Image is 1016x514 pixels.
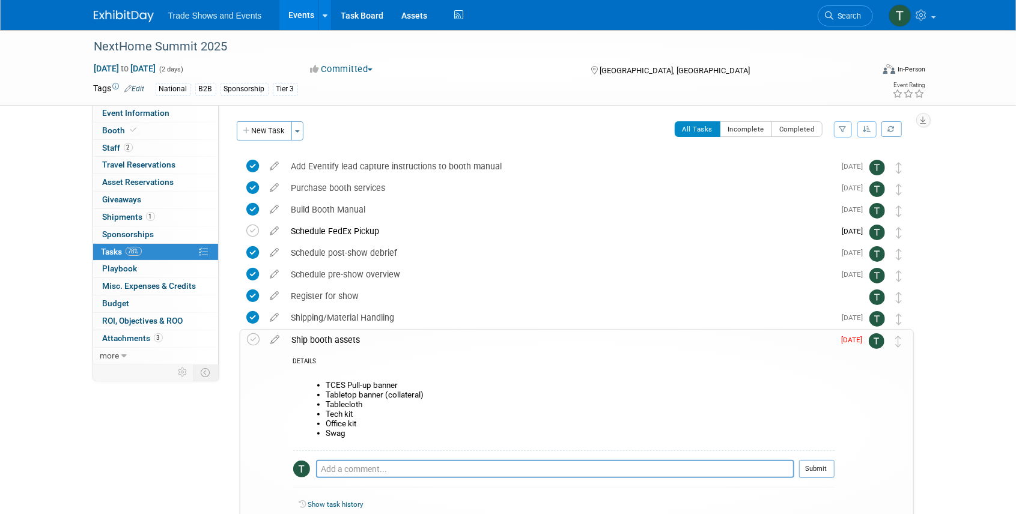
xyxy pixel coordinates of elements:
button: Committed [306,63,377,76]
a: edit [265,334,286,345]
img: Tiff Wagner [889,4,911,27]
i: Move task [896,336,902,347]
button: All Tasks [675,121,721,137]
span: Booth [103,125,139,135]
td: Personalize Event Tab Strip [173,364,194,380]
a: Show task history [308,500,364,509]
a: edit [264,226,285,237]
div: B2B [195,83,216,95]
img: Tiff Wagner [869,181,885,197]
a: Search [818,5,873,26]
img: Tiff Wagner [869,225,885,240]
div: Purchase booth services [285,178,835,198]
span: [DATE] [842,249,869,257]
a: Edit [125,85,145,93]
span: Search [834,11,862,20]
img: Tiff Wagner [869,268,885,283]
div: Shipping/Material Handling [285,307,835,328]
span: [DATE] [842,184,869,192]
span: Tasks [102,247,142,256]
a: Playbook [93,261,218,277]
a: edit [264,247,285,258]
i: Move task [896,227,902,238]
div: Tier 3 [273,83,298,95]
div: Sponsorship [221,83,269,95]
span: ROI, Objectives & ROO [103,316,183,325]
div: In-Person [897,65,925,74]
li: Swag [326,429,835,438]
span: to [120,64,131,73]
a: edit [264,291,285,301]
i: Move task [896,292,902,303]
a: Shipments1 [93,209,218,226]
img: Tiff Wagner [869,333,884,349]
i: Move task [896,162,902,174]
button: Incomplete [720,121,772,137]
img: Tiff Wagner [869,311,885,327]
a: ROI, Objectives & ROO [93,313,218,330]
a: Event Information [93,105,218,122]
li: Office kit [326,419,835,429]
i: Move task [896,205,902,217]
img: Tiff Wagner [869,289,885,305]
span: Budget [103,298,130,308]
td: Toggle Event Tabs [193,364,218,380]
span: [GEOGRAPHIC_DATA], [GEOGRAPHIC_DATA] [600,66,750,75]
span: Trade Shows and Events [168,11,262,20]
span: Attachments [103,333,163,343]
span: Shipments [103,212,155,222]
span: Staff [103,143,133,153]
span: 78% [126,247,142,256]
a: Attachments3 [93,330,218,347]
div: Build Booth Manual [285,199,835,220]
a: Booth [93,122,218,139]
div: Register for show [285,286,845,306]
span: 3 [154,333,163,342]
span: Asset Reservations [103,177,174,187]
a: Giveaways [93,192,218,208]
div: Schedule FedEx Pickup [285,221,835,241]
span: [DATE] [842,313,869,322]
span: Sponsorships [103,229,154,239]
a: Sponsorships [93,226,218,243]
span: [DATE] [842,205,869,214]
a: Budget [93,295,218,312]
span: 2 [124,143,133,152]
div: NextHome Summit 2025 [90,36,855,58]
img: Tiff Wagner [293,461,310,477]
a: Asset Reservations [93,174,218,191]
li: Tabletop banner (collateral) [326,390,835,400]
div: Ship booth assets [286,330,835,350]
a: edit [264,204,285,215]
div: Event Rating [892,82,925,88]
span: [DATE] [DATE] [94,63,157,74]
i: Move task [896,313,902,325]
button: Submit [799,460,835,478]
img: Tiff Wagner [869,203,885,219]
div: DETAILS [293,357,835,367]
span: [DATE] [842,336,869,344]
span: Travel Reservations [103,160,176,169]
a: Travel Reservations [93,157,218,174]
span: [DATE] [842,270,869,279]
a: edit [264,183,285,193]
div: National [156,83,191,95]
i: Move task [896,184,902,195]
span: Misc. Expenses & Credits [103,281,196,291]
li: Tablecloth [326,400,835,410]
span: 1 [146,212,155,221]
img: Format-Inperson.png [883,64,895,74]
span: [DATE] [842,227,869,235]
i: Move task [896,249,902,260]
span: (2 days) [159,65,184,73]
span: Event Information [103,108,170,118]
i: Move task [896,270,902,282]
div: Event Format [802,62,926,80]
span: Playbook [103,264,138,273]
a: edit [264,269,285,280]
a: edit [264,312,285,323]
div: Add Eventify lead capture instructions to booth manual [285,156,835,177]
div: Schedule post-show debrief [285,243,835,263]
img: ExhibitDay [94,10,154,22]
li: Tech kit [326,410,835,419]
